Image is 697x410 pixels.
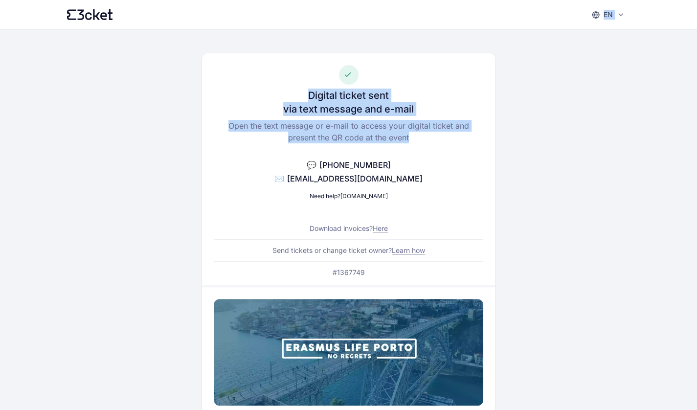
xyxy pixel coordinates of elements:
p: Download invoices? [310,224,388,233]
a: Learn how [392,246,425,254]
span: [EMAIL_ADDRESS][DOMAIN_NAME] [287,174,423,183]
span: 💬 [307,160,316,170]
h3: via text message and e-mail [283,102,414,116]
a: [DOMAIN_NAME] [340,192,388,200]
span: [PHONE_NUMBER] [319,160,391,170]
span: Need help? [310,192,340,200]
p: en [604,10,613,20]
a: Here [373,224,388,232]
span: ✉️ [274,174,284,183]
p: Send tickets or change ticket owner? [272,246,425,255]
h3: Digital ticket sent [308,89,389,102]
p: Open the text message or e-mail to access your digital ticket and present the QR code at the event [214,120,483,143]
p: #1367749 [333,268,365,277]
